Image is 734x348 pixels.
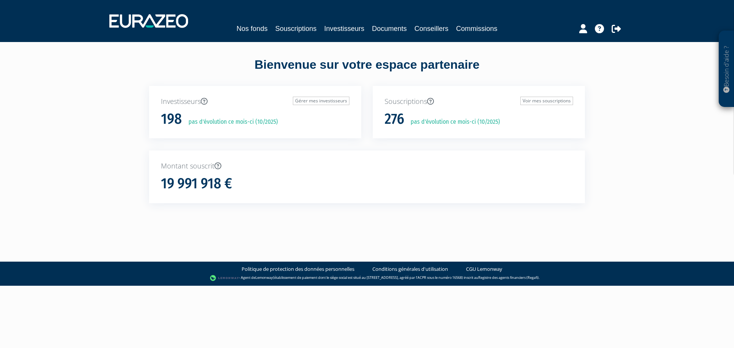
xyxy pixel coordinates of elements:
[478,275,539,280] a: Registre des agents financiers (Regafi)
[372,23,407,34] a: Documents
[143,56,591,86] div: Bienvenue sur votre espace partenaire
[324,23,364,34] a: Investisseurs
[385,111,404,127] h1: 276
[293,97,349,105] a: Gérer mes investisseurs
[414,23,448,34] a: Conseillers
[237,23,268,34] a: Nos fonds
[722,35,731,104] p: Besoin d'aide ?
[8,274,726,282] div: - Agent de (établissement de paiement dont le siège social est situé au [STREET_ADDRESS], agréé p...
[242,265,354,273] a: Politique de protection des données personnelles
[161,97,349,107] p: Investisseurs
[255,275,273,280] a: Lemonway
[161,111,182,127] h1: 198
[385,97,573,107] p: Souscriptions
[520,97,573,105] a: Voir mes souscriptions
[456,23,497,34] a: Commissions
[275,23,317,34] a: Souscriptions
[372,265,448,273] a: Conditions générales d'utilisation
[405,118,500,126] p: pas d'évolution ce mois-ci (10/2025)
[183,118,278,126] p: pas d'évolution ce mois-ci (10/2025)
[210,274,239,282] img: logo-lemonway.png
[161,176,232,192] h1: 19 991 918 €
[109,14,188,28] img: 1732889491-logotype_eurazeo_blanc_rvb.png
[466,265,502,273] a: CGU Lemonway
[161,161,573,171] p: Montant souscrit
